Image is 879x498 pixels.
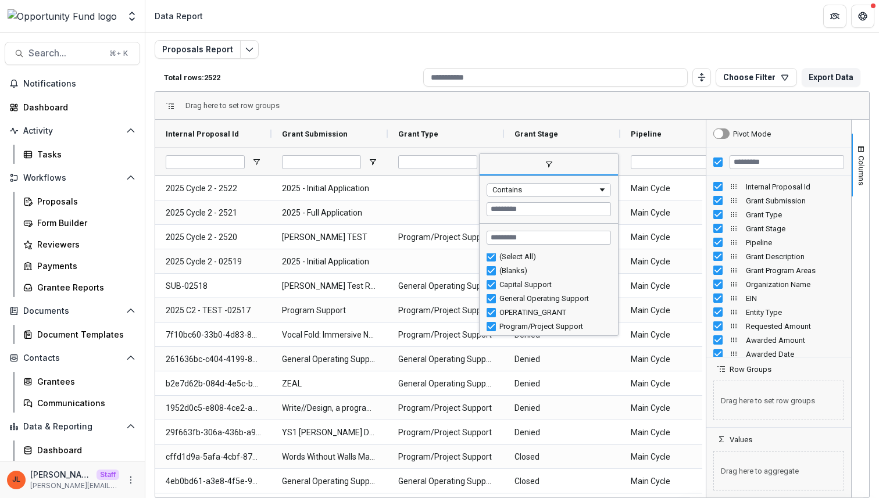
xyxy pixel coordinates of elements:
span: General Operating Support for Vigilance Theater Group [282,470,377,493]
button: Open entity switcher [124,5,140,28]
div: Grant Stage Column [706,221,851,235]
div: Grant Description Column [706,249,851,263]
span: Closed [514,470,610,493]
span: Main Cycle [631,274,726,298]
input: Search filter values [487,231,611,245]
input: Filter Columns Input [730,155,844,169]
div: Jeanne Locker [12,476,20,483]
span: ZEAL [282,372,377,396]
div: Awarded Amount Column [706,333,851,347]
div: Internal Proposal Id Column [706,180,851,194]
span: Program/Project Support [398,421,494,445]
span: Awarded Amount [746,336,844,345]
input: Grant Submission Filter Input [282,155,361,169]
span: 2025 - Initial Application [282,250,377,274]
div: Communications [37,397,131,409]
div: ⌘ + K [107,47,130,60]
div: Row Groups [185,101,280,110]
div: Document Templates [37,328,131,341]
span: Row Groups [730,365,771,374]
span: Drag here to set row groups [185,101,280,110]
button: More [124,473,138,487]
button: Choose Filter [716,68,797,87]
input: Filter Value [487,202,611,216]
div: Program/Project Support [499,322,608,331]
span: 2025 Cycle 2 - 02519 [166,250,261,274]
div: OPERATING_GRANT [499,308,608,317]
span: Grant Submission [282,130,348,138]
span: 29f663fb-306a-436b-a94f-b65978057ed4 [166,421,261,445]
span: Program/Project Support [398,445,494,469]
a: Form Builder [19,213,140,232]
span: Grant Type [746,210,844,219]
span: General Operating Support [398,347,494,371]
span: Pipeline [746,238,844,247]
span: Awarded Date [746,350,844,359]
div: General Operating Support [499,294,608,303]
span: General Operating Support [398,372,494,396]
span: Grant Stage [514,130,558,138]
div: Filter List [480,250,618,334]
span: Drag here to aggregate [713,451,844,490]
button: Open Filter Menu [252,157,261,167]
span: 4eb0bd61-a3e8-4f5e-9179-1e107fd562a4 [166,470,261,493]
span: Internal Proposal Id [746,182,844,191]
a: Payments [19,256,140,275]
span: Drag here to set row groups [713,381,844,420]
div: (Blanks) [499,266,608,275]
button: Export Data [802,68,860,87]
a: Tasks [19,145,140,164]
span: b2e7d62b-084d-4e5c-b1c6-8cb87af6a3e6 [166,372,261,396]
span: 7f10bc60-33b0-4d83-8595-09e6afe943bb [166,323,261,347]
div: Grantees [37,375,131,388]
div: Payments [37,260,131,272]
span: Entity Type [746,308,844,317]
div: Dashboard [23,101,131,113]
span: 2025 - Full Application [282,201,377,225]
span: Program/Project Support [398,299,494,323]
div: Proposals [37,195,131,207]
a: Grantee Reports [19,278,140,297]
span: 2025 C2 - TEST -02517 [166,299,261,323]
span: Columns [857,156,866,185]
span: Contacts [23,353,122,363]
input: Grant Type Filter Input [398,155,477,169]
a: Proposals [19,192,140,211]
div: Reviewers [37,238,131,250]
div: Grant Type Column [706,207,851,221]
span: 2025 Cycle 2 - 2522 [166,177,261,200]
p: [PERSON_NAME] [30,468,92,481]
p: Staff [97,470,119,480]
div: Awarded Date Column [706,347,851,361]
span: Write//Design, a program of Write [GEOGRAPHIC_DATA] [282,396,377,420]
span: 1952d0c5-e808-4ce2-aae1-e6bcaa356bbe [166,396,261,420]
span: 2025 Cycle 2 - 2520 [166,225,261,249]
div: Requested Amount Column [706,319,851,333]
span: Main Cycle [631,470,726,493]
span: Requested Amount [746,322,844,331]
div: Capital Support [499,280,608,289]
div: Contains [492,185,598,194]
button: Proposals Report [155,40,241,59]
span: 2025 - Initial Application [282,177,377,200]
span: Main Cycle [631,372,726,396]
span: Grant Submission [746,196,844,205]
div: Grant Submission Column [706,194,851,207]
span: Main Cycle [631,201,726,225]
span: Internal Proposal Id [166,130,239,138]
button: Open Activity [5,121,140,140]
span: Documents [23,306,122,316]
span: Main Cycle [631,299,726,323]
span: Grant Type [398,130,438,138]
div: Dashboard [37,444,131,456]
div: Column Menu [479,153,619,336]
button: Open Documents [5,302,140,320]
span: Main Cycle [631,323,726,347]
span: 261636bc-c404-4199-86e1-f13136445023 [166,347,261,371]
span: Main Cycle [631,225,726,249]
button: Edit selected report [240,40,259,59]
button: Partners [823,5,846,28]
div: Values [706,444,851,497]
a: Dashboard [19,440,140,460]
button: Open Contacts [5,349,140,367]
